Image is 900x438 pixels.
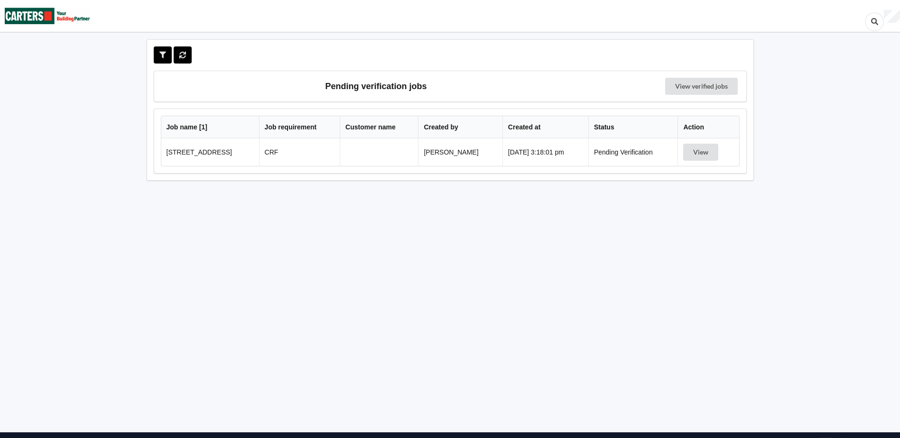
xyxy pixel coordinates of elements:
[502,116,588,138] th: Created at
[340,116,418,138] th: Customer name
[161,138,259,166] td: [STREET_ADDRESS]
[161,116,259,138] th: Job name [ 1 ]
[884,10,900,23] div: User Profile
[588,138,677,166] td: Pending Verification
[418,116,502,138] th: Created by
[5,0,90,31] img: Carters
[502,138,588,166] td: [DATE] 3:18:01 pm
[161,78,592,95] h3: Pending verification jobs
[418,138,502,166] td: [PERSON_NAME]
[259,138,340,166] td: CRF
[665,78,738,95] a: View verified jobs
[677,116,739,138] th: Action
[259,116,340,138] th: Job requirement
[588,116,677,138] th: Status
[683,148,720,156] a: View
[683,144,718,161] button: View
